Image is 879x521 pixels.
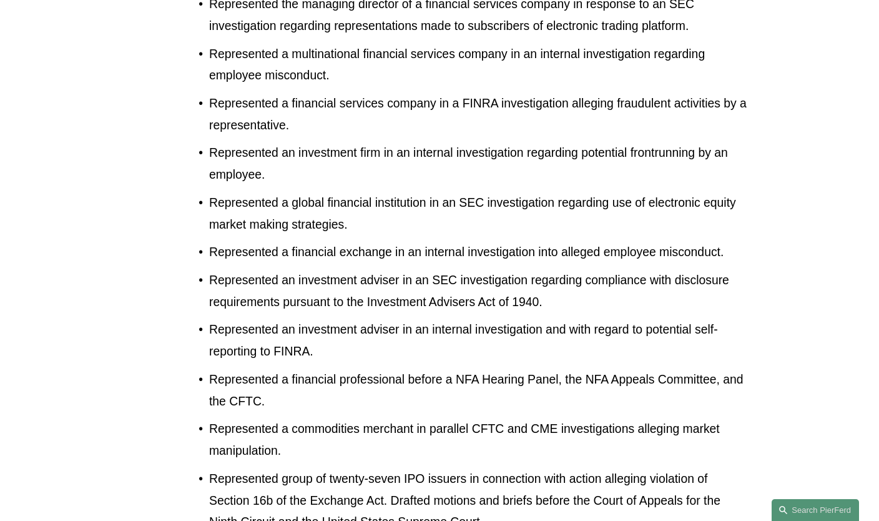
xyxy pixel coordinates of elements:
[209,241,749,263] p: Represented a financial exchange in an internal investigation into alleged employee misconduct.
[209,192,749,236] p: Represented a global financial institution in an SEC investigation regarding use of electronic eq...
[209,142,749,186] p: Represented an investment firm in an internal investigation regarding potential frontrunning by a...
[209,92,749,136] p: Represented a financial services company in a FINRA investigation alleging fraudulent activities ...
[209,43,749,87] p: Represented a multinational financial services company in an internal investigation regarding emp...
[209,269,749,313] p: Represented an investment adviser in an SEC investigation regarding compliance with disclosure re...
[772,499,859,521] a: Search this site
[209,369,749,412] p: Represented a financial professional before a NFA Hearing Panel, the NFA Appeals Committee, and t...
[209,319,749,362] p: Represented an investment adviser in an internal investigation and with regard to potential self-...
[209,418,749,462] p: Represented a commodities merchant in parallel CFTC and CME investigations alleging market manipu...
